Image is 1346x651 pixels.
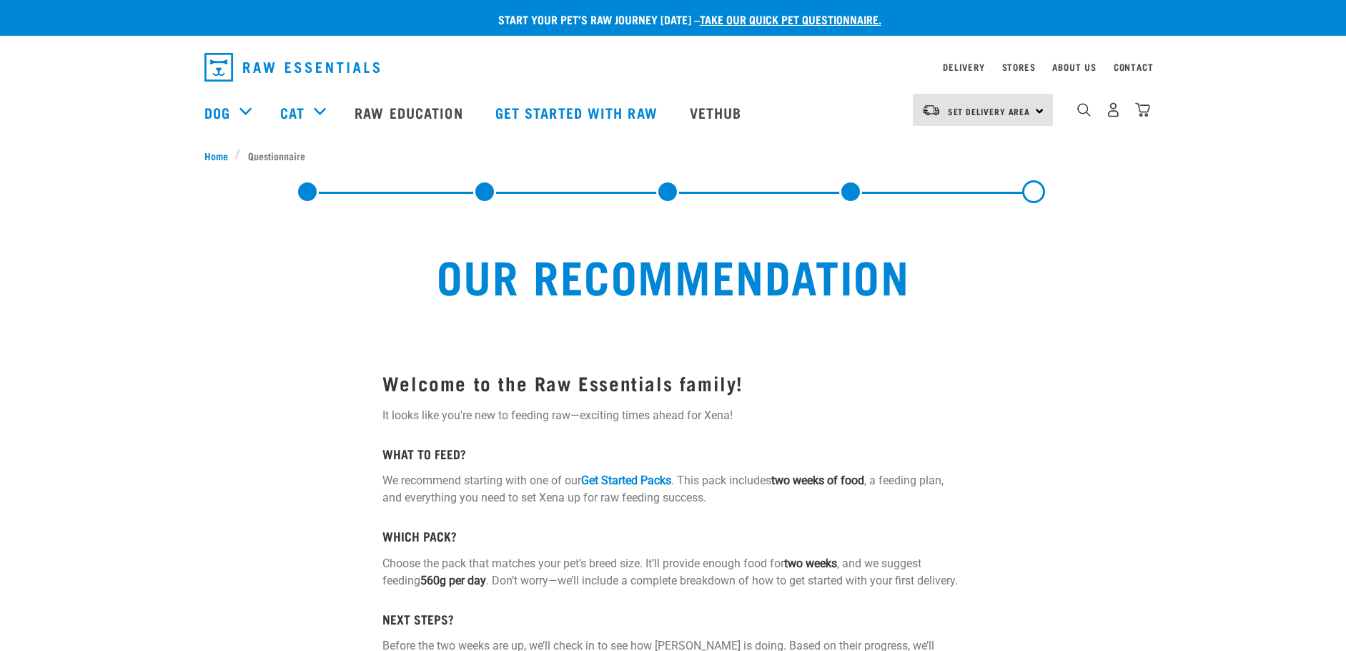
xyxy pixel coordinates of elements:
img: home-icon-1@2x.png [1077,103,1091,117]
a: Cat [280,102,305,123]
img: home-icon@2x.png [1135,102,1150,117]
a: Home [204,148,236,163]
a: Get started with Raw [481,84,676,141]
a: Stores [1002,64,1036,69]
p: It looks like you're new to feeding raw—exciting times ahead for Xena! [382,407,964,424]
strong: Welcome to the Raw Essentials family! [382,377,743,388]
p: Choose the pack that matches your pet’s breed size. It’ll provide enough food for , and we sugges... [382,555,964,589]
span: Set Delivery Area [948,109,1031,114]
span: Home [204,148,228,163]
img: user.png [1106,102,1121,117]
h2: Our Recommendation [233,249,1114,300]
strong: WHAT TO FEED? [382,450,466,457]
a: Raw Education [340,84,480,141]
img: Raw Essentials Logo [204,53,380,82]
a: Get Started Packs [581,474,671,487]
strong: 560g per day [420,574,486,587]
a: Contact [1114,64,1154,69]
a: Vethub [676,84,760,141]
nav: dropdown navigation [193,47,1154,87]
a: take our quick pet questionnaire. [700,16,881,22]
p: We recommend starting with one of our . This pack includes , a feeding plan, and everything you n... [382,472,964,506]
a: Delivery [943,64,984,69]
strong: two weeks [784,557,837,570]
h5: NEXT STEPS? [382,612,964,627]
nav: breadcrumbs [204,148,1142,163]
a: Dog [204,102,230,123]
a: About Us [1052,64,1096,69]
h5: WHICH PACK? [382,529,964,544]
img: van-moving.png [921,104,941,117]
strong: two weeks of food [771,474,864,487]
